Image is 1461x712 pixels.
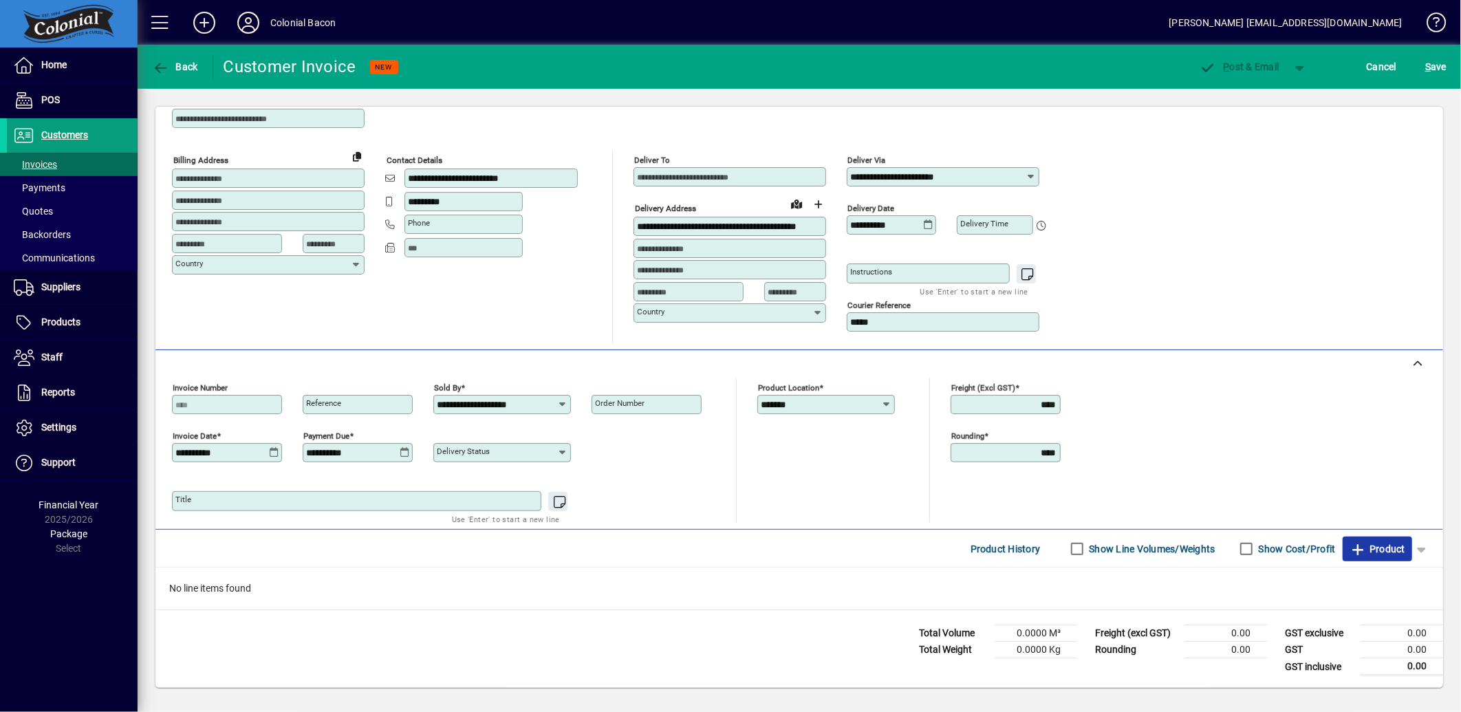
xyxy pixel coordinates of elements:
div: No line items found [155,568,1443,609]
td: 0.00 [1184,642,1267,658]
app-page-header-button: Back [138,54,213,79]
td: 0.00 [1361,642,1443,658]
a: Knowledge Base [1416,3,1444,47]
mat-label: Invoice number [173,383,228,393]
span: Communications [14,252,95,263]
mat-label: Country [637,307,664,316]
a: Communications [7,246,138,270]
span: Quotes [14,206,53,217]
td: 0.00 [1184,625,1267,642]
mat-label: Invoice date [173,431,217,441]
td: Rounding [1088,642,1184,658]
button: Add [182,10,226,35]
a: Staff [7,341,138,375]
button: Choose address [808,193,830,215]
span: Staff [41,352,63,363]
span: Products [41,316,80,327]
span: S [1425,61,1431,72]
mat-label: Delivery time [960,219,1008,228]
mat-label: Sold by [434,383,461,393]
mat-label: Rounding [951,431,984,441]
mat-label: Order number [595,398,645,408]
td: 0.0000 M³ [995,625,1077,642]
td: Freight (excl GST) [1088,625,1184,642]
span: Payments [14,182,65,193]
mat-label: Title [175,495,191,504]
td: GST inclusive [1278,658,1361,676]
a: Payments [7,176,138,199]
a: Suppliers [7,270,138,305]
mat-hint: Use 'Enter' to start a new line [920,283,1028,299]
span: Backorders [14,229,71,240]
a: Invoices [7,153,138,176]
mat-label: Phone [408,218,430,228]
span: Suppliers [41,281,80,292]
mat-label: Delivery status [437,446,490,456]
button: Back [149,54,202,79]
mat-label: Instructions [850,267,892,277]
a: Settings [7,411,138,445]
label: Show Cost/Profit [1256,542,1336,556]
span: NEW [376,63,393,72]
mat-label: Reference [306,398,341,408]
span: Support [41,457,76,468]
button: Post & Email [1193,54,1286,79]
mat-label: Freight (excl GST) [951,383,1015,393]
mat-label: Deliver via [847,155,885,165]
mat-label: Country [175,259,203,268]
mat-hint: Use 'Enter' to start a new line [452,511,560,527]
button: Copy to Delivery address [346,145,368,167]
mat-label: Courier Reference [847,301,911,310]
td: Total Volume [912,625,995,642]
span: Financial Year [39,499,99,510]
button: Save [1422,54,1450,79]
span: Invoices [14,159,57,170]
span: ost & Email [1200,61,1279,72]
a: Reports [7,376,138,410]
button: Cancel [1363,54,1400,79]
span: Reports [41,387,75,398]
span: P [1224,61,1230,72]
button: Product History [965,537,1046,561]
a: POS [7,83,138,118]
mat-label: Product location [758,383,819,393]
a: Quotes [7,199,138,223]
td: GST [1278,642,1361,658]
td: 0.00 [1361,658,1443,676]
div: [PERSON_NAME] [EMAIL_ADDRESS][DOMAIN_NAME] [1169,12,1403,34]
button: Product [1343,537,1412,561]
span: Home [41,59,67,70]
a: Backorders [7,223,138,246]
button: Profile [226,10,270,35]
span: Back [152,61,198,72]
a: Support [7,446,138,480]
span: POS [41,94,60,105]
a: Home [7,48,138,83]
span: Package [50,528,87,539]
td: GST exclusive [1278,625,1361,642]
a: View on map [786,193,808,215]
mat-label: Deliver To [634,155,670,165]
span: Customers [41,129,88,140]
td: Total Weight [912,642,995,658]
td: 0.0000 Kg [995,642,1077,658]
mat-label: Delivery date [847,204,894,213]
td: 0.00 [1361,625,1443,642]
span: Product History [971,538,1041,560]
div: Colonial Bacon [270,12,336,34]
a: Products [7,305,138,340]
span: ave [1425,56,1447,78]
mat-label: Payment due [303,431,349,441]
div: Customer Invoice [224,56,356,78]
label: Show Line Volumes/Weights [1087,542,1215,556]
span: Cancel [1367,56,1397,78]
span: Settings [41,422,76,433]
span: Product [1350,538,1405,560]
